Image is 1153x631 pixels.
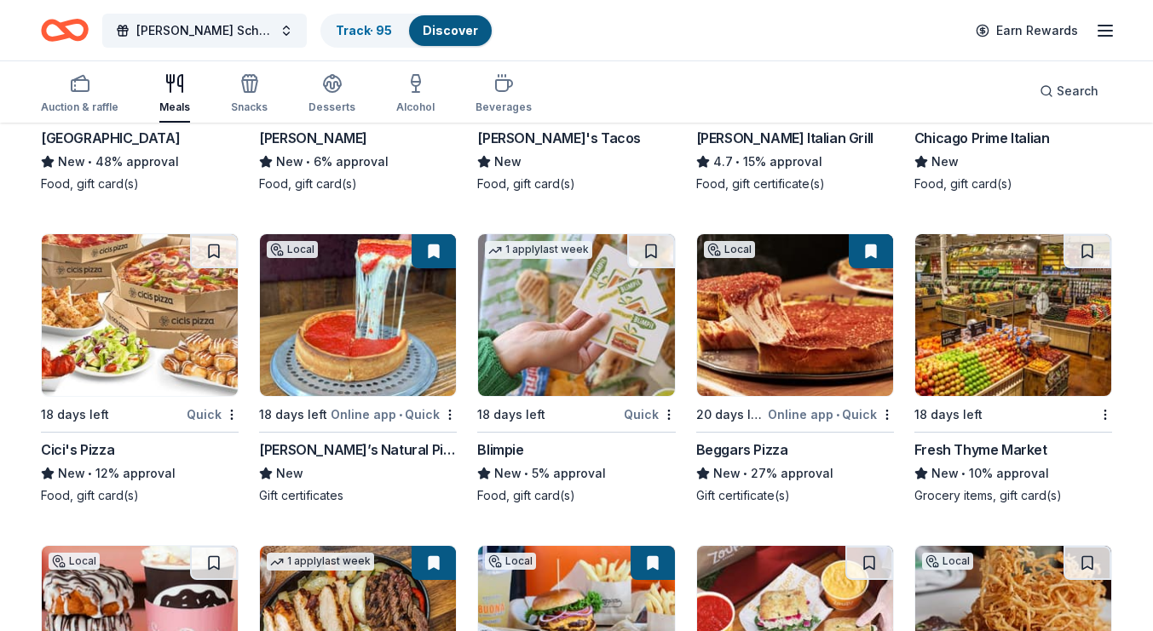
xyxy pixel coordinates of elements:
[396,66,435,123] button: Alcohol
[525,467,529,480] span: •
[696,128,873,148] div: [PERSON_NAME] Italian Grill
[259,404,327,425] div: 18 days left
[768,404,894,425] div: Online app Quick
[307,155,311,169] span: •
[88,155,92,169] span: •
[836,408,839,422] span: •
[41,152,239,172] div: 48% approval
[477,404,545,425] div: 18 days left
[41,100,118,114] div: Auction & raffle
[477,128,641,148] div: [PERSON_NAME]'s Tacos
[41,10,89,50] a: Home
[485,241,592,259] div: 1 apply last week
[697,234,893,396] img: Image for Beggars Pizza
[259,233,457,504] a: Image for Edwardo’s Natural PizzaLocal18 days leftOnline app•Quick[PERSON_NAME]’s Natural PizzaNe...
[320,14,493,48] button: Track· 95Discover
[494,463,522,484] span: New
[477,463,675,484] div: 5% approval
[914,487,1112,504] div: Grocery items, gift card(s)
[259,439,457,460] div: [PERSON_NAME]’s Natural Pizza
[42,234,238,396] img: Image for Cici's Pizza
[399,408,402,422] span: •
[308,66,355,123] button: Desserts
[58,152,85,172] span: New
[743,467,747,480] span: •
[914,233,1112,504] a: Image for Fresh Thyme Market18 days leftFresh Thyme MarketNew•10% approvalGrocery items, gift car...
[49,553,100,570] div: Local
[696,404,764,425] div: 20 days left
[931,152,959,172] span: New
[276,463,303,484] span: New
[159,66,190,123] button: Meals
[231,100,268,114] div: Snacks
[476,100,532,114] div: Beverages
[259,487,457,504] div: Gift certificates
[41,128,180,148] div: [GEOGRAPHIC_DATA]
[267,553,374,571] div: 1 apply last week
[961,467,966,480] span: •
[914,404,983,425] div: 18 days left
[477,439,523,460] div: Blimpie
[696,487,894,504] div: Gift certificate(s)
[478,234,674,396] img: Image for Blimpie
[88,467,92,480] span: •
[704,241,755,258] div: Local
[41,404,109,425] div: 18 days left
[696,233,894,504] a: Image for Beggars PizzaLocal20 days leftOnline app•QuickBeggars PizzaNew•27% approvalGift certifi...
[966,15,1088,46] a: Earn Rewards
[259,175,457,192] div: Food, gift card(s)
[494,152,522,172] span: New
[735,155,740,169] span: •
[159,100,190,114] div: Meals
[136,20,273,41] span: [PERSON_NAME] Scholarship Fundraiser
[260,234,456,396] img: Image for Edwardo’s Natural Pizza
[41,487,239,504] div: Food, gift card(s)
[914,128,1050,148] div: Chicago Prime Italian
[41,233,239,504] a: Image for Cici's Pizza18 days leftQuickCici's PizzaNew•12% approvalFood, gift card(s)
[696,463,894,484] div: 27% approval
[696,175,894,192] div: Food, gift certificate(s)
[267,241,318,258] div: Local
[922,553,973,570] div: Local
[259,128,367,148] div: [PERSON_NAME]
[308,100,355,114] div: Desserts
[477,175,675,192] div: Food, gift card(s)
[396,100,435,114] div: Alcohol
[41,439,114,460] div: Cici's Pizza
[915,234,1111,396] img: Image for Fresh Thyme Market
[914,463,1112,484] div: 10% approval
[713,152,733,172] span: 4.7
[102,14,307,48] button: [PERSON_NAME] Scholarship Fundraiser
[58,463,85,484] span: New
[41,175,239,192] div: Food, gift card(s)
[41,66,118,123] button: Auction & raffle
[696,439,788,460] div: Beggars Pizza
[476,66,532,123] button: Beverages
[477,487,675,504] div: Food, gift card(s)
[696,152,894,172] div: 15% approval
[231,66,268,123] button: Snacks
[259,152,457,172] div: 6% approval
[931,463,959,484] span: New
[477,233,675,504] a: Image for Blimpie1 applylast week18 days leftQuickBlimpieNew•5% approvalFood, gift card(s)
[423,23,478,37] a: Discover
[713,463,741,484] span: New
[331,404,457,425] div: Online app Quick
[914,175,1112,192] div: Food, gift card(s)
[41,463,239,484] div: 12% approval
[187,404,239,425] div: Quick
[624,404,676,425] div: Quick
[914,439,1047,460] div: Fresh Thyme Market
[276,152,303,172] span: New
[1057,81,1098,101] span: Search
[336,23,392,37] a: Track· 95
[485,553,536,570] div: Local
[1026,74,1112,108] button: Search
